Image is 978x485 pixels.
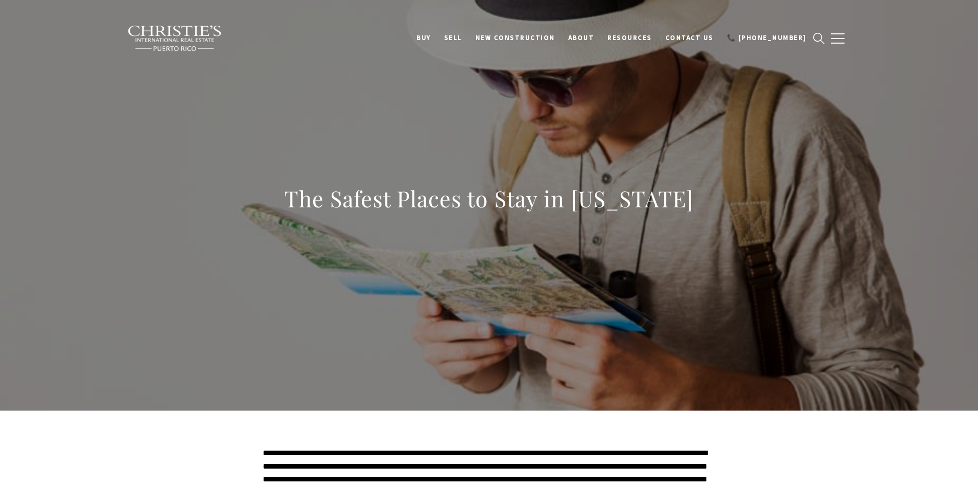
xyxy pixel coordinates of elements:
a: New Construction [469,28,562,48]
a: 📞 [PHONE_NUMBER] [720,28,813,48]
span: 📞 [PHONE_NUMBER] [727,33,807,42]
img: Christie's International Real Estate black text logo [127,25,223,52]
h1: The Safest Places to Stay in [US_STATE] [284,184,694,213]
a: BUY [410,28,437,48]
a: Resources [601,28,659,48]
a: SELL [437,28,469,48]
a: About [562,28,601,48]
span: New Construction [475,33,555,42]
span: Contact Us [665,33,714,42]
